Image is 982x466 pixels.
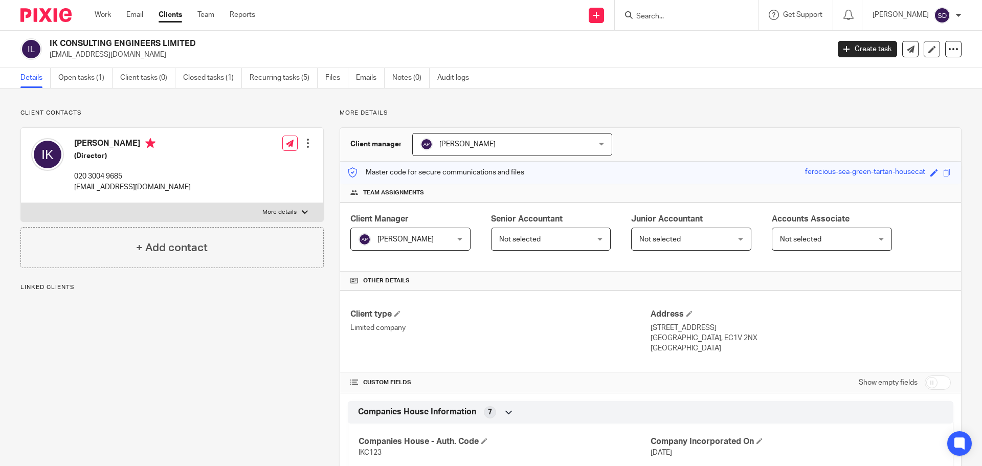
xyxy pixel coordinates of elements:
[631,215,703,223] span: Junior Accountant
[491,215,563,223] span: Senior Accountant
[363,277,410,285] span: Other details
[350,309,651,320] h4: Client type
[651,333,951,343] p: [GEOGRAPHIC_DATA], EC1V 2NX
[74,138,191,151] h4: [PERSON_NAME]
[350,139,402,149] h3: Client manager
[651,436,943,447] h4: Company Incorporated On
[159,10,182,20] a: Clients
[350,323,651,333] p: Limited company
[873,10,929,20] p: [PERSON_NAME]
[126,10,143,20] a: Email
[356,68,385,88] a: Emails
[838,41,897,57] a: Create task
[359,233,371,246] img: svg%3E
[74,171,191,182] p: 020 3004 9685
[348,167,524,177] p: Master code for secure communications and files
[95,10,111,20] a: Work
[635,12,727,21] input: Search
[183,68,242,88] a: Closed tasks (1)
[363,189,424,197] span: Team assignments
[488,407,492,417] span: 7
[780,236,821,243] span: Not selected
[20,283,324,292] p: Linked clients
[20,109,324,117] p: Client contacts
[639,236,681,243] span: Not selected
[805,167,925,179] div: ferocious-sea-green-tartan-housecat
[325,68,348,88] a: Files
[74,151,191,161] h5: (Director)
[651,343,951,353] p: [GEOGRAPHIC_DATA]
[392,68,430,88] a: Notes (0)
[651,449,672,456] span: [DATE]
[439,141,496,148] span: [PERSON_NAME]
[50,38,668,49] h2: IK CONSULTING ENGINEERS LIMITED
[50,50,822,60] p: [EMAIL_ADDRESS][DOMAIN_NAME]
[197,10,214,20] a: Team
[651,309,951,320] h4: Address
[20,38,42,60] img: svg%3E
[934,7,950,24] img: svg%3E
[136,240,208,256] h4: + Add contact
[772,215,850,223] span: Accounts Associate
[58,68,113,88] a: Open tasks (1)
[499,236,541,243] span: Not selected
[359,449,382,456] span: IKC123
[350,215,409,223] span: Client Manager
[20,68,51,88] a: Details
[340,109,962,117] p: More details
[783,11,822,18] span: Get Support
[20,8,72,22] img: Pixie
[651,323,951,333] p: [STREET_ADDRESS]
[859,378,918,388] label: Show empty fields
[350,379,651,387] h4: CUSTOM FIELDS
[359,436,651,447] h4: Companies House - Auth. Code
[377,236,434,243] span: [PERSON_NAME]
[74,182,191,192] p: [EMAIL_ADDRESS][DOMAIN_NAME]
[358,407,476,417] span: Companies House Information
[250,68,318,88] a: Recurring tasks (5)
[230,10,255,20] a: Reports
[420,138,433,150] img: svg%3E
[437,68,477,88] a: Audit logs
[31,138,64,171] img: svg%3E
[145,138,155,148] i: Primary
[262,208,297,216] p: More details
[120,68,175,88] a: Client tasks (0)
